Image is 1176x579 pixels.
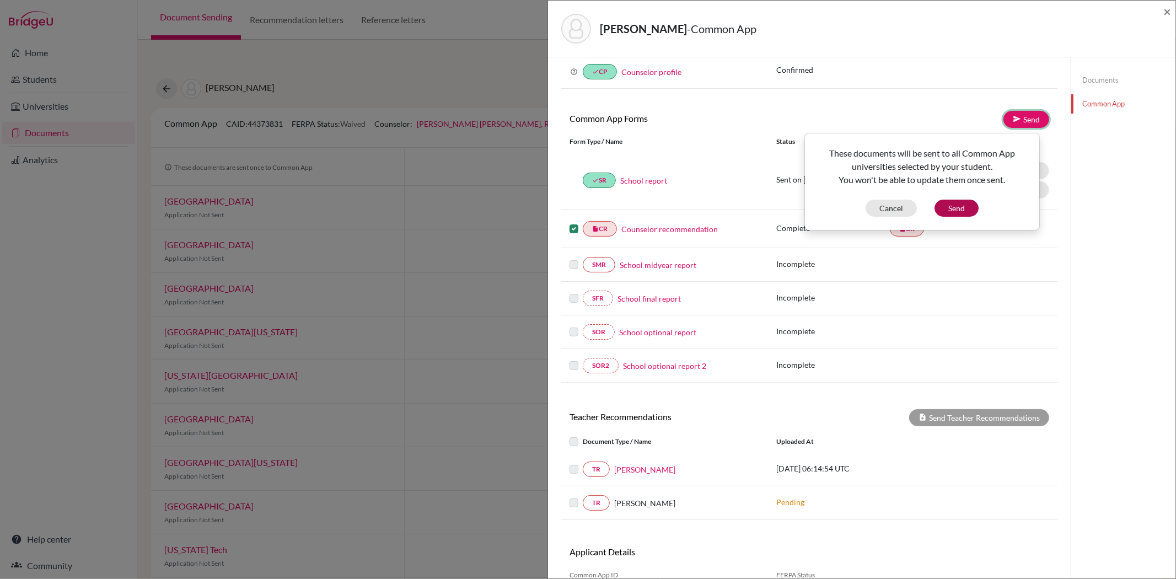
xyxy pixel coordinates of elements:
[776,292,890,303] p: Incomplete
[909,409,1049,426] div: Send Teacher Recommendations
[776,496,925,508] p: Pending
[617,293,681,304] a: School final report
[776,359,890,371] p: Incomplete
[583,173,616,188] a: doneSR
[621,223,718,235] a: Counselor recommendation
[620,259,696,271] a: School midyear report
[776,463,925,474] p: [DATE] 06:14:54 UTC
[621,67,681,77] a: Counselor profile
[561,113,809,124] h6: Common App Forms
[600,22,687,35] strong: [PERSON_NAME]
[1003,111,1049,128] a: Send
[614,464,675,475] a: [PERSON_NAME]
[583,64,617,79] a: doneCP
[592,177,599,184] i: done
[620,175,667,186] a: School report
[814,147,1030,186] p: These documents will be sent to all Common App universities selected by your student. You won't b...
[592,68,599,75] i: done
[935,200,979,217] button: Send
[804,133,1040,230] div: Send
[776,174,890,185] p: Sent on [DATE]
[570,546,801,557] h6: Applicant Details
[583,324,615,340] a: SOR
[583,221,617,237] a: insert_drive_fileCR
[776,222,890,234] p: Complete
[583,291,613,306] a: SFR
[561,137,768,147] div: Form Type / Name
[1071,94,1175,114] a: Common App
[583,462,610,477] a: TR
[1163,3,1171,19] span: ×
[583,495,610,511] a: TR
[776,137,890,147] div: Status
[1163,5,1171,18] button: Close
[592,226,599,232] i: insert_drive_file
[1071,71,1175,90] a: Documents
[583,358,619,373] a: SOR2
[687,22,756,35] span: - Common App
[776,258,890,270] p: Incomplete
[776,325,890,337] p: Incomplete
[623,360,706,372] a: School optional report 2
[614,497,675,509] span: [PERSON_NAME]
[768,435,933,448] div: Uploaded at
[776,64,1049,76] p: Confirmed
[583,257,615,272] a: SMR
[561,435,768,448] div: Document Type / Name
[866,200,917,217] button: Cancel
[619,326,696,338] a: School optional report
[561,411,809,422] h6: Teacher Recommendations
